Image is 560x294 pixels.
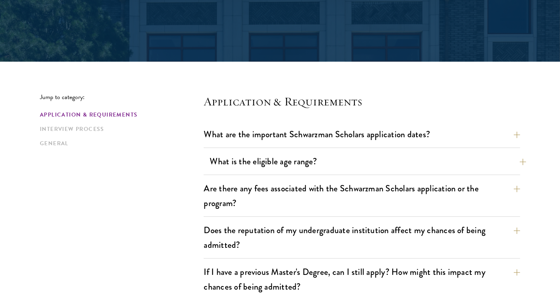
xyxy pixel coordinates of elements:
[204,93,520,109] h4: Application & Requirements
[40,139,199,148] a: General
[204,221,520,254] button: Does the reputation of my undergraduate institution affect my chances of being admitted?
[40,93,204,101] p: Jump to category:
[204,125,520,143] button: What are the important Schwarzman Scholars application dates?
[40,125,199,133] a: Interview Process
[210,152,526,170] button: What is the eligible age range?
[40,111,199,119] a: Application & Requirements
[204,179,520,212] button: Are there any fees associated with the Schwarzman Scholars application or the program?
